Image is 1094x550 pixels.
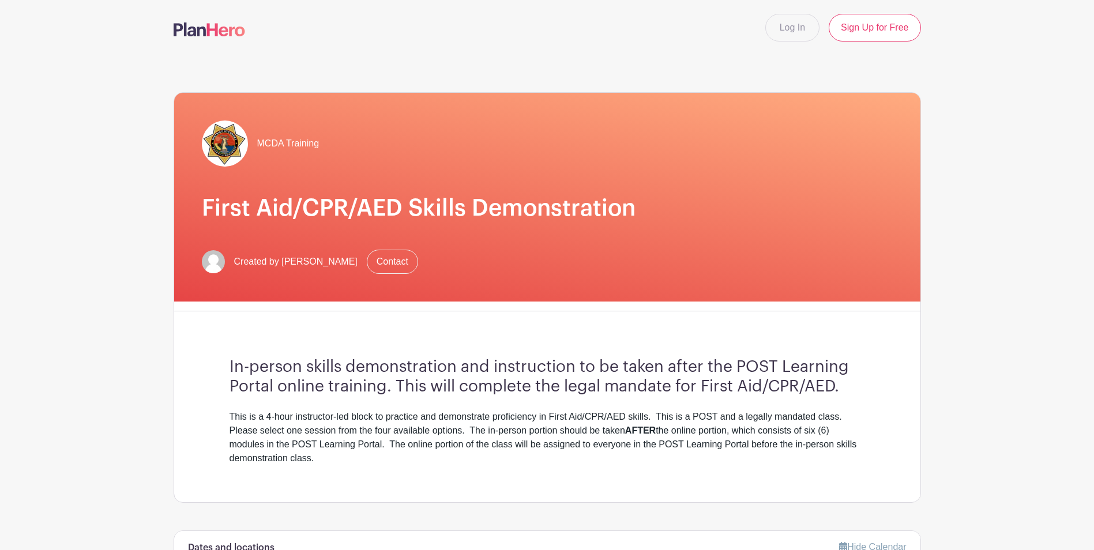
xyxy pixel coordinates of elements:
a: Sign Up for Free [829,14,920,42]
h3: In-person skills demonstration and instruction to be taken after the POST Learning Portal online ... [230,357,865,396]
img: logo-507f7623f17ff9eddc593b1ce0a138ce2505c220e1c5a4e2b4648c50719b7d32.svg [174,22,245,36]
img: DA%20Logo.png [202,120,248,167]
span: MCDA Training [257,137,319,150]
a: Log In [765,14,819,42]
img: default-ce2991bfa6775e67f084385cd625a349d9dcbb7a52a09fb2fda1e96e2d18dcdb.png [202,250,225,273]
h1: First Aid/CPR/AED Skills Demonstration [202,194,893,222]
strong: AFTER [625,425,656,435]
div: This is a 4-hour instructor-led block to practice and demonstrate proficiency in First Aid/CPR/AE... [230,410,865,465]
span: Created by [PERSON_NAME] [234,255,358,269]
a: Contact [367,250,418,274]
